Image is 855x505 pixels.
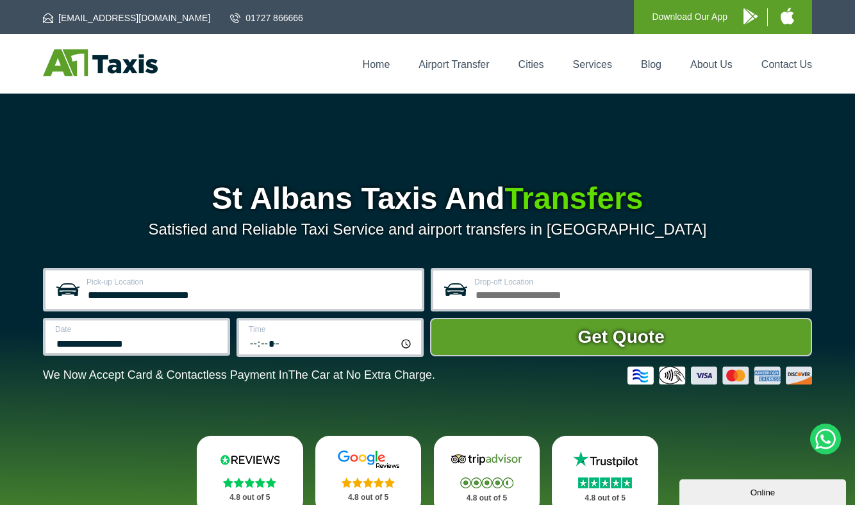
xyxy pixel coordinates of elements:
img: Google [330,450,407,469]
a: Airport Transfer [419,59,489,70]
button: Get Quote [430,318,812,356]
img: Stars [342,477,395,488]
img: Tripadvisor [448,450,525,469]
p: Download Our App [652,9,727,25]
a: About Us [690,59,733,70]
a: 01727 866666 [230,12,303,24]
span: Transfers [504,181,643,215]
iframe: chat widget [679,477,849,505]
p: We Now Accept Card & Contactless Payment In [43,368,435,382]
a: Services [573,59,612,70]
img: Credit And Debit Cards [627,367,812,385]
img: Reviews.io [212,450,288,469]
a: [EMAIL_ADDRESS][DOMAIN_NAME] [43,12,210,24]
label: Pick-up Location [87,278,414,286]
span: The Car at No Extra Charge. [288,368,435,381]
a: Home [363,59,390,70]
h1: St Albans Taxis And [43,183,812,214]
label: Drop-off Location [474,278,802,286]
label: Date [55,326,220,333]
a: Blog [641,59,661,70]
p: Satisfied and Reliable Taxi Service and airport transfers in [GEOGRAPHIC_DATA] [43,220,812,238]
img: Stars [223,477,276,488]
img: A1 Taxis St Albans LTD [43,49,158,76]
img: A1 Taxis Android App [743,8,758,24]
img: Stars [578,477,632,488]
a: Contact Us [761,59,812,70]
img: Stars [460,477,513,488]
img: Trustpilot [567,450,643,469]
a: Cities [519,59,544,70]
img: A1 Taxis iPhone App [781,8,794,24]
label: Time [249,326,413,333]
